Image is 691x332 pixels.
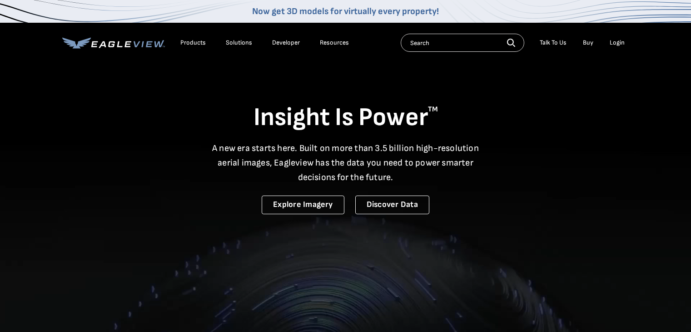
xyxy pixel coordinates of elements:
sup: TM [428,105,438,114]
a: Now get 3D models for virtually every property! [252,6,439,17]
div: Products [180,39,206,47]
h1: Insight Is Power [62,102,629,134]
div: Resources [320,39,349,47]
div: Solutions [226,39,252,47]
a: Buy [583,39,593,47]
p: A new era starts here. Built on more than 3.5 billion high-resolution aerial images, Eagleview ha... [207,141,485,185]
a: Developer [272,39,300,47]
div: Talk To Us [540,39,567,47]
a: Explore Imagery [262,196,344,214]
input: Search [401,34,524,52]
a: Discover Data [355,196,429,214]
div: Login [610,39,625,47]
